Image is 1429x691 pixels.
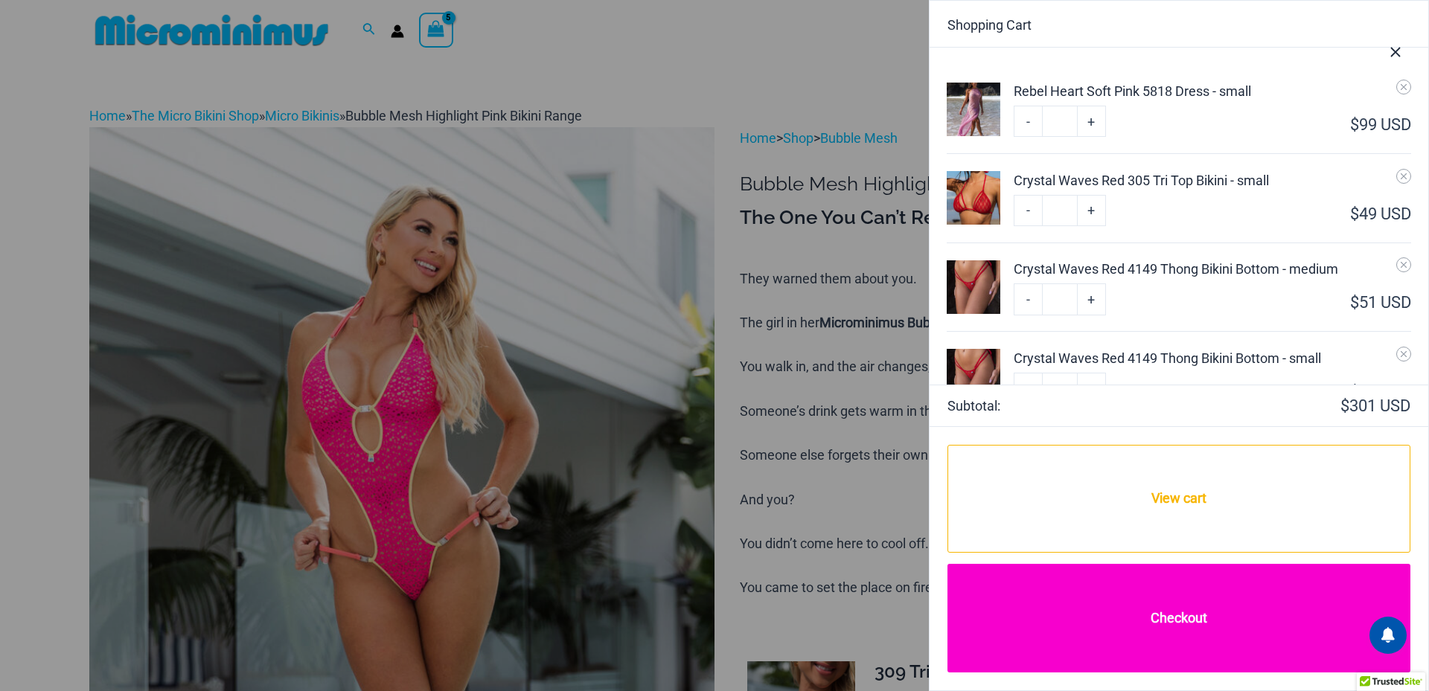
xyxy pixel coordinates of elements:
[1042,106,1077,137] input: Product quantity
[1350,115,1359,134] span: $
[1396,169,1411,184] a: Remove Crystal Waves Red 305 Tri Top Bikini - small from cart
[1042,195,1077,226] input: Product quantity
[1350,293,1359,312] span: $
[947,171,1000,225] img: Crystal Waves 305 Tri Top 01
[947,19,1410,32] div: Shopping Cart
[1042,283,1077,315] input: Product quantity
[947,83,1000,136] img: Rebel Heart Soft Pink 5818 Dress 01
[1078,283,1106,315] a: +
[1078,106,1106,137] a: +
[947,349,1000,402] img: Crystal Waves 4149 Thong 01
[1014,348,1410,368] a: Crystal Waves Red 4149 Thong Bikini Bottom - small
[1340,396,1349,415] span: $
[1014,106,1042,137] a: -
[1350,205,1359,223] span: $
[1350,205,1411,223] bdi: 49 USD
[1042,373,1077,404] input: Product quantity
[1363,13,1428,86] button: Close Cart Drawer
[1014,81,1410,101] a: Rebel Heart Soft Pink 5818 Dress - small
[1340,396,1410,415] bdi: 301 USD
[947,564,1410,672] a: Checkout
[947,445,1410,552] a: View cart
[1396,347,1411,361] a: Remove Crystal Waves Red 4149 Thong Bikini Bottom - small from cart
[1350,382,1411,401] bdi: 51 USD
[1014,373,1042,404] a: -
[1014,259,1410,279] a: Crystal Waves Red 4149 Thong Bikini Bottom - medium
[1350,115,1411,134] bdi: 99 USD
[1396,80,1411,94] a: Remove Rebel Heart Soft Pink 5818 Dress - small from cart
[1350,382,1359,401] span: $
[1078,373,1106,404] a: +
[947,260,1000,314] img: Crystal Waves 4149 Thong 01
[1014,170,1410,190] a: Crystal Waves Red 305 Tri Top Bikini - small
[1078,195,1106,226] a: +
[1350,293,1411,312] bdi: 51 USD
[1396,257,1411,272] a: Remove Crystal Waves Red 4149 Thong Bikini Bottom - medium from cart
[947,395,1177,417] strong: Subtotal:
[1014,195,1042,226] a: -
[1014,283,1042,315] a: -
